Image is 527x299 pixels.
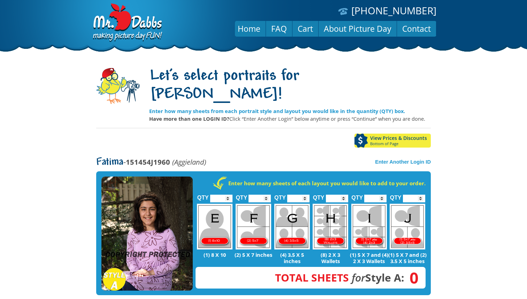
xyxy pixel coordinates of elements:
[274,187,286,204] label: QTY
[266,20,292,37] a: FAQ
[390,204,425,249] img: J
[397,20,436,37] a: Contact
[275,270,349,285] span: Total Sheets
[172,157,206,167] em: (Aggieland)
[101,177,193,291] img: STYLE A
[197,204,232,249] img: E
[352,270,365,285] em: for
[311,252,350,264] p: (8) 2 X 3 Wallets
[234,252,273,258] p: (2) 5 X 7 inches
[375,159,431,165] a: Enter Another Login ID
[351,187,363,204] label: QTY
[292,20,318,37] a: Cart
[404,274,419,282] span: 0
[350,252,388,264] p: (1) 5 X 7 and (4) 2 X 3 Wallets
[126,157,170,167] strong: 151454J1960
[232,20,266,37] a: Home
[275,270,404,285] strong: Style A:
[370,142,431,146] span: Bottom of Page
[351,204,387,249] img: I
[390,187,402,204] label: QTY
[228,180,426,187] strong: Enter how many sheets of each layout you would like to add to your order.
[236,204,271,249] img: F
[96,157,123,168] span: Fatima
[388,252,427,264] p: (1) 5 X 7 and (2) 3.5 X 5 inches
[96,68,140,104] img: camera-mascot
[196,252,234,258] p: (1) 8 X 10
[274,204,310,249] img: G
[236,187,247,204] label: QTY
[149,115,431,122] p: Click “Enter Another Login” below anytime or press “Continue” when you are done.
[313,204,348,249] img: H
[354,134,431,148] a: View Prices & DiscountsBottom of Page
[273,252,311,264] p: (4) 3.5 X 5 inches
[351,4,436,17] a: [PHONE_NUMBER]
[197,187,209,204] label: QTY
[96,158,206,166] p: -
[319,20,397,37] a: About Picture Day
[149,107,405,114] strong: Enter how many sheets from each portrait style and layout you would like in the quantity (QTY) box.
[149,115,229,122] strong: Have more than one LOGIN ID?
[313,187,324,204] label: QTY
[149,67,431,104] h1: Let's select portraits for [PERSON_NAME]!
[91,3,163,43] img: Dabbs Company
